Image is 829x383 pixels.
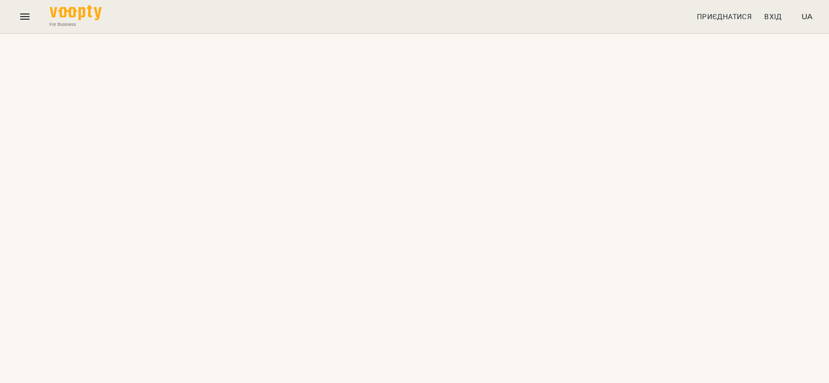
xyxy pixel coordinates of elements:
img: Voopty Logo [50,5,102,20]
span: Вхід [764,10,782,23]
span: For Business [50,21,102,27]
span: Приєднатися [697,10,752,23]
button: UA [797,7,817,26]
span: UA [802,11,812,22]
a: Вхід [760,7,793,26]
button: Menu [12,4,37,29]
a: Приєднатися [693,7,756,26]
